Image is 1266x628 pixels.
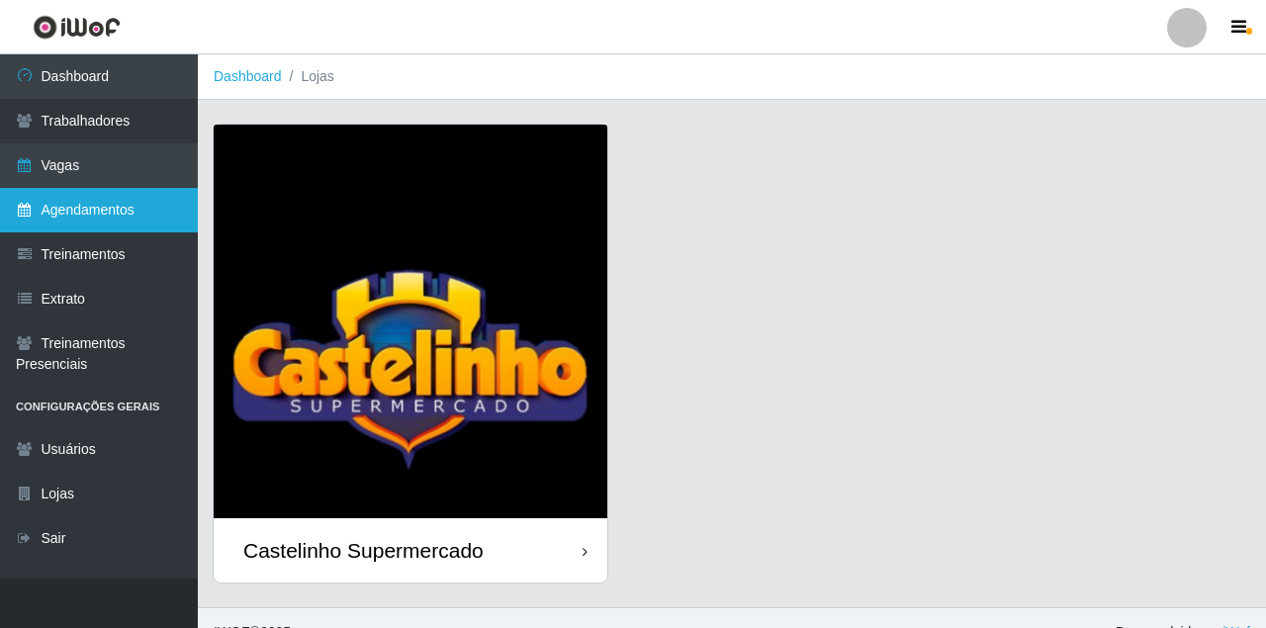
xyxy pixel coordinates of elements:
[282,66,334,87] li: Lojas
[198,54,1266,100] nav: breadcrumb
[214,125,607,583] a: Castelinho Supermercado
[214,125,607,518] img: cardImg
[243,538,484,563] div: Castelinho Supermercado
[214,68,282,84] a: Dashboard
[33,15,121,40] img: CoreUI Logo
